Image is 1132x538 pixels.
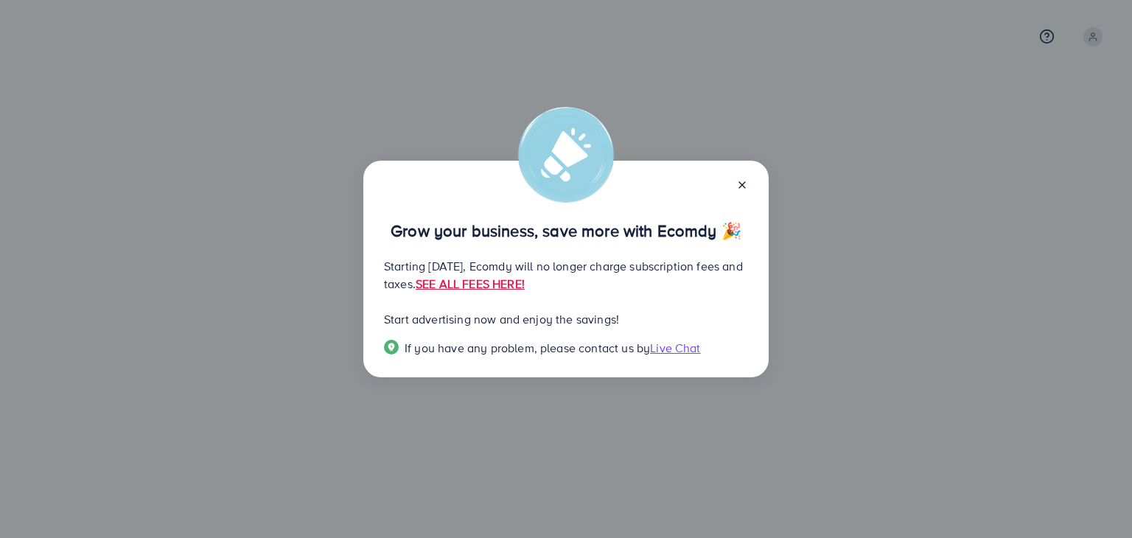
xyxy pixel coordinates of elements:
[384,310,748,328] p: Start advertising now and enjoy the savings!
[405,340,650,356] span: If you have any problem, please contact us by
[384,222,748,240] p: Grow your business, save more with Ecomdy 🎉
[650,340,700,356] span: Live Chat
[384,257,748,293] p: Starting [DATE], Ecomdy will no longer charge subscription fees and taxes.
[518,107,614,203] img: alert
[416,276,525,292] a: SEE ALL FEES HERE!
[384,340,399,354] img: Popup guide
